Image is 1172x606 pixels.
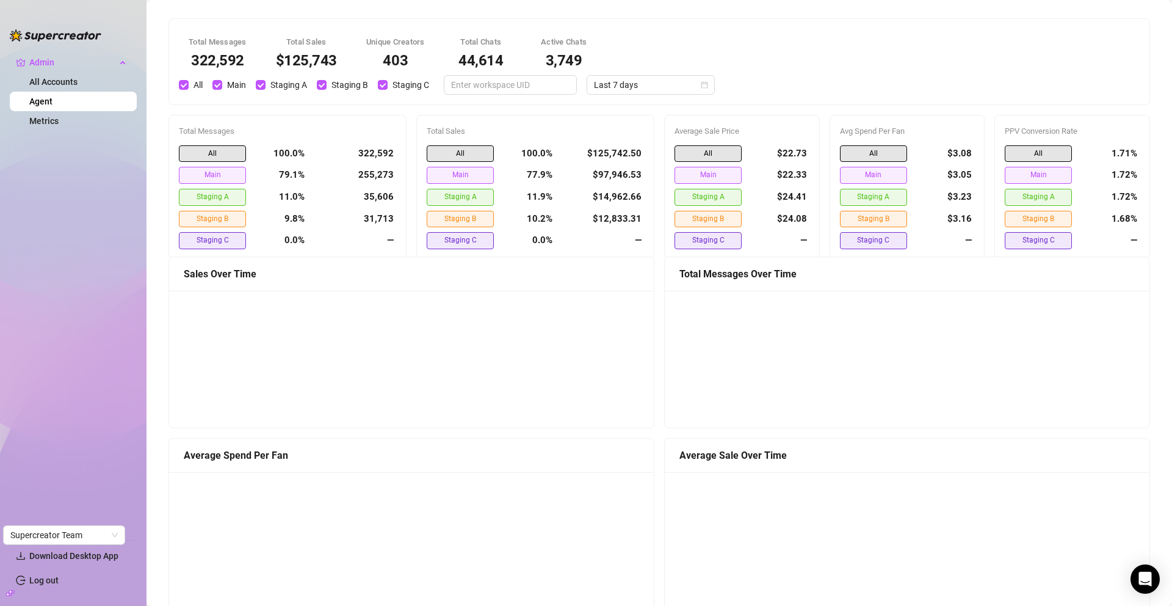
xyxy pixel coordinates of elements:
[1082,167,1140,184] div: 1.72%
[675,167,742,184] span: Main
[504,189,552,206] div: 11.9%
[179,189,246,206] span: Staging A
[679,448,1135,463] div: Average Sale Over Time
[537,53,591,68] div: 3,749
[840,125,975,137] div: Avg Spend Per Fan
[1005,211,1072,228] span: Staging B
[504,167,552,184] div: 77.9%
[1005,145,1072,162] span: All
[675,211,742,228] span: Staging B
[29,77,78,87] a: All Accounts
[276,53,337,68] div: $125,743
[1082,211,1140,228] div: 1.68%
[179,167,246,184] span: Main
[366,53,425,68] div: 403
[504,232,552,249] div: 0.0%
[276,36,337,48] div: Total Sales
[427,125,644,137] div: Total Sales
[840,167,907,184] span: Main
[1005,125,1140,137] div: PPV Conversion Rate
[366,36,425,48] div: Unique Creators
[675,125,809,137] div: Average Sale Price
[840,232,907,249] span: Staging C
[1005,189,1072,206] span: Staging A
[454,53,508,68] div: 44,614
[917,232,975,249] div: —
[679,266,1135,282] div: Total Messages Over Time
[179,232,246,249] span: Staging C
[29,575,59,585] a: Log out
[314,211,396,228] div: 31,713
[751,145,809,162] div: $22.73
[10,29,101,42] img: logo-BBDzfeDw.svg
[314,167,396,184] div: 255,273
[256,232,305,249] div: 0.0%
[6,589,15,597] span: build
[427,232,494,249] span: Staging C
[504,211,552,228] div: 10.2%
[562,189,644,206] div: $14,962.66
[917,145,975,162] div: $3.08
[16,551,26,561] span: download
[29,551,118,561] span: Download Desktop App
[840,211,907,228] span: Staging B
[10,526,118,544] span: Supercreator Team
[427,211,494,228] span: Staging B
[266,78,312,92] span: Staging A
[179,211,246,228] span: Staging B
[701,81,708,89] span: calendar
[451,78,560,92] input: Enter workspace UID
[314,145,396,162] div: 322,592
[562,232,644,249] div: —
[29,97,52,106] a: Agent
[751,167,809,184] div: $22.33
[675,189,742,206] span: Staging A
[427,167,494,184] span: Main
[1005,232,1072,249] span: Staging C
[917,189,975,206] div: $3.23
[256,211,305,228] div: 9.8%
[537,36,591,48] div: Active Chats
[222,78,251,92] span: Main
[327,78,373,92] span: Staging B
[256,189,305,206] div: 11.0%
[675,145,742,162] span: All
[751,211,809,228] div: $24.08
[751,189,809,206] div: $24.41
[1082,145,1140,162] div: 1.71%
[314,232,396,249] div: —
[29,53,116,72] span: Admin
[454,36,508,48] div: Total Chats
[189,53,247,68] div: 322,592
[179,125,396,137] div: Total Messages
[917,211,975,228] div: $3.16
[562,167,644,184] div: $97,946.53
[504,145,552,162] div: 100.0%
[314,189,396,206] div: 35,606
[189,36,247,48] div: Total Messages
[840,189,907,206] span: Staging A
[388,78,434,92] span: Staging C
[562,211,644,228] div: $12,833.31
[1082,232,1140,249] div: —
[179,145,246,162] span: All
[29,116,59,126] a: Metrics
[675,232,742,249] span: Staging C
[917,167,975,184] div: $3.05
[562,145,644,162] div: $125,742.50
[1130,564,1160,594] div: Open Intercom Messenger
[427,145,494,162] span: All
[1082,189,1140,206] div: 1.72%
[189,78,208,92] span: All
[256,145,305,162] div: 100.0%
[1005,167,1072,184] span: Main
[594,76,707,94] span: Last 7 days
[184,448,639,463] div: Average Spend Per Fan
[256,167,305,184] div: 79.1%
[427,189,494,206] span: Staging A
[184,266,639,282] div: Sales Over Time
[16,57,26,67] span: crown
[840,145,907,162] span: All
[751,232,809,249] div: —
